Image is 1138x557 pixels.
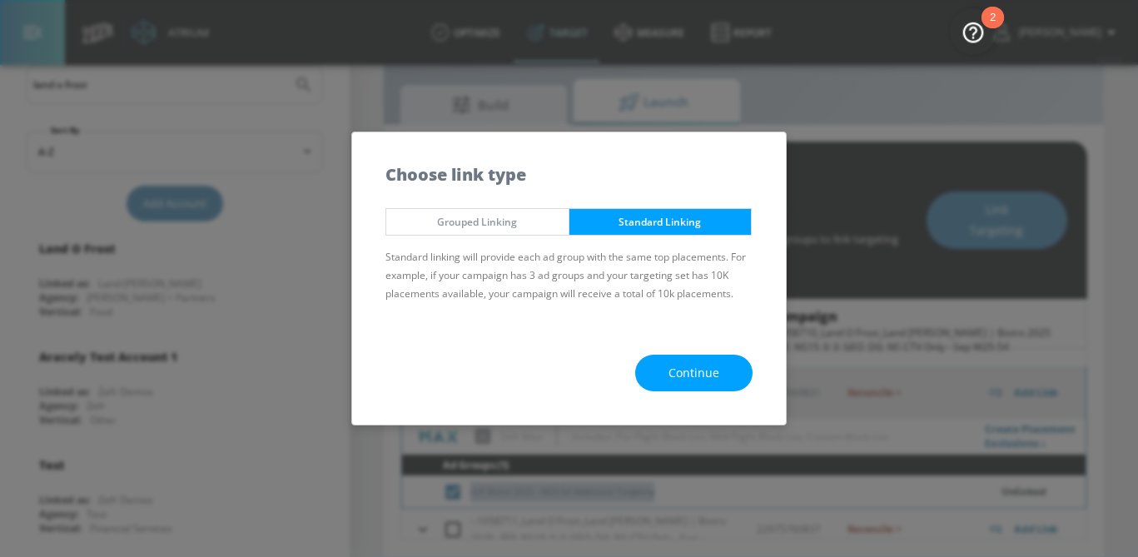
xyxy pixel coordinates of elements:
p: Standard linking will provide each ad group with the same top placements. For example, if your ca... [385,248,753,303]
h5: Choose link type [385,166,526,183]
button: Continue [635,355,753,392]
span: Grouped Linking [399,213,556,231]
span: Standard Linking [582,213,739,231]
button: Standard Linking [569,208,753,236]
span: Continue [668,363,719,384]
button: Open Resource Center, 2 new notifications [950,8,996,55]
button: Grouped Linking [385,208,569,236]
div: 2 [990,17,996,39]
